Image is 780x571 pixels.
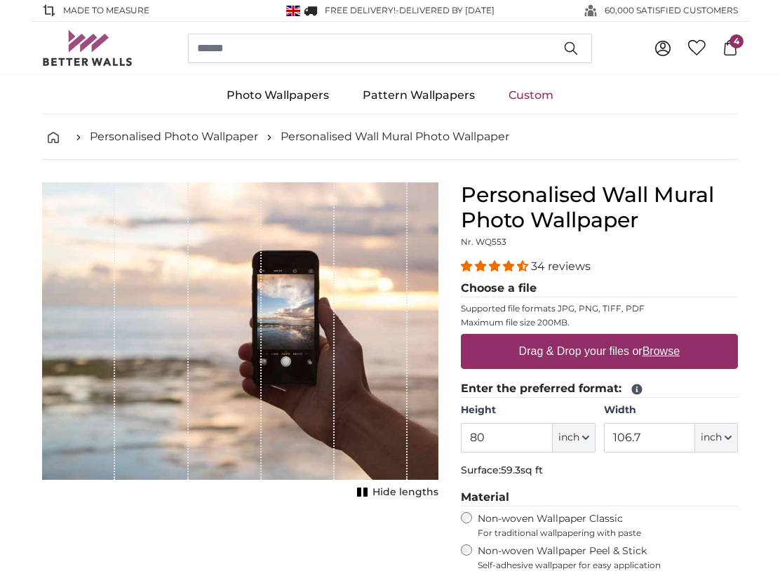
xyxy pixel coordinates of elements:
[501,464,543,476] span: 59.3sq ft
[553,423,596,452] button: inch
[478,560,738,571] span: Self-adhesive wallpaper for easy application
[605,4,738,17] span: 60,000 SATISFIED CUSTOMERS
[353,483,438,502] button: Hide lengths
[461,260,531,273] span: 4.32 stars
[372,485,438,499] span: Hide lengths
[396,5,495,15] span: -
[281,128,509,145] a: Personalised Wall Mural Photo Wallpaper
[286,6,300,16] img: United Kingdom
[492,77,570,114] a: Custom
[63,4,149,17] span: Made to Measure
[461,303,738,314] p: Supported file formats JPG, PNG, TIFF, PDF
[461,464,738,478] p: Surface:
[42,114,738,160] nav: breadcrumbs
[478,512,738,539] label: Non-woven Wallpaper Classic
[346,77,492,114] a: Pattern Wallpapers
[461,489,738,506] legend: Material
[643,345,680,357] u: Browse
[701,431,722,445] span: inch
[558,431,579,445] span: inch
[461,403,595,417] label: Height
[478,528,738,539] span: For traditional wallpapering with paste
[461,280,738,297] legend: Choose a file
[513,337,685,365] label: Drag & Drop your files or
[325,5,396,15] span: FREE delivery!
[210,77,346,114] a: Photo Wallpapers
[729,34,744,48] span: 4
[604,403,738,417] label: Width
[461,317,738,328] p: Maximum file size 200MB.
[461,182,738,233] h1: Personalised Wall Mural Photo Wallpaper
[695,423,738,452] button: inch
[42,30,133,66] img: Betterwalls
[531,260,591,273] span: 34 reviews
[478,544,738,571] label: Non-woven Wallpaper Peel & Stick
[42,182,438,502] div: 1 of 1
[90,128,258,145] a: Personalised Photo Wallpaper
[461,236,506,247] span: Nr. WQ553
[461,380,738,398] legend: Enter the preferred format:
[399,5,495,15] span: Delivered by [DATE]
